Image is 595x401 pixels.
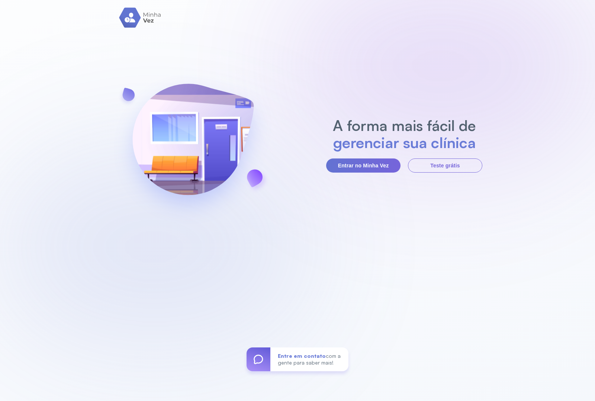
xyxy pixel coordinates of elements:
[270,347,348,371] div: com a gente para saber mais!
[329,134,480,151] h2: gerenciar sua clínica
[326,158,401,173] button: Entrar no Minha Vez
[119,7,162,28] img: logo.svg
[247,347,348,371] a: Entre em contatocom a gente para saber mais!
[278,353,326,359] span: Entre em contato
[408,158,482,173] button: Teste grátis
[113,64,273,226] img: banner-login.svg
[329,117,480,134] h2: A forma mais fácil de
